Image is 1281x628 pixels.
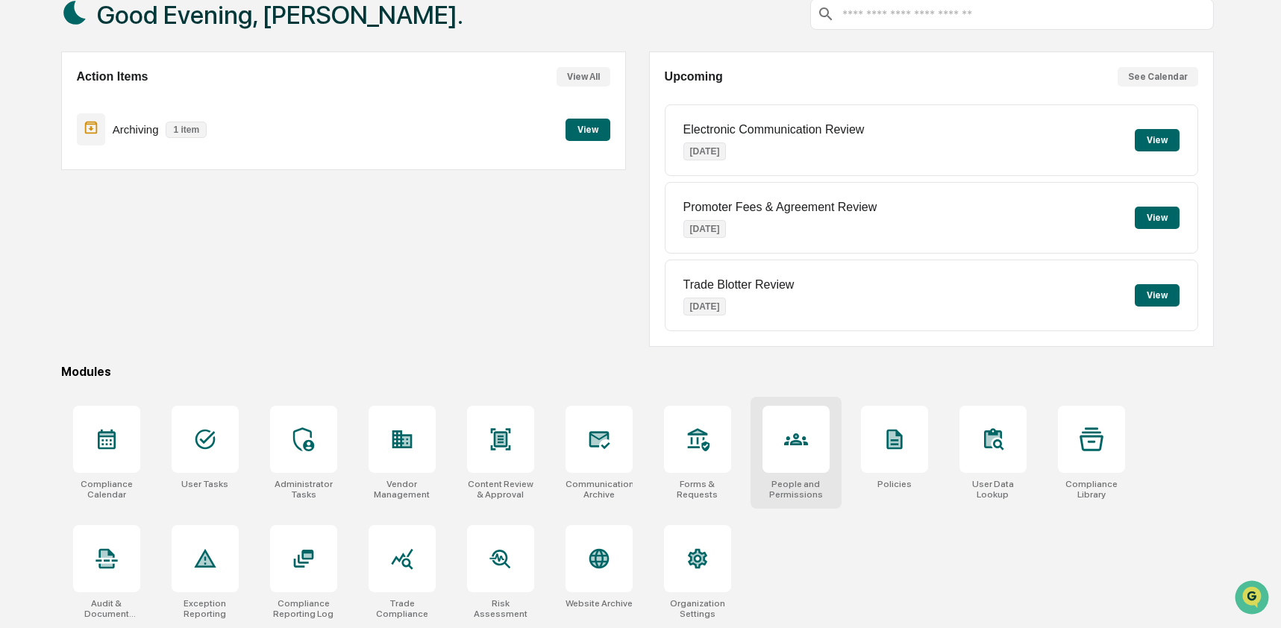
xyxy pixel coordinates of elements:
div: Modules [61,365,1214,379]
div: 🖐️ [15,189,27,201]
div: Policies [877,479,912,489]
button: See Calendar [1118,67,1198,87]
div: Risk Assessment [467,598,534,619]
p: Promoter Fees & Agreement Review [683,201,877,214]
p: Archiving [113,123,159,136]
span: Preclearance [30,188,96,203]
div: We're available if you need us! [51,129,189,141]
a: 🗄️Attestations [102,182,191,209]
button: View [1135,129,1180,151]
button: View [1135,207,1180,229]
a: Powered byPylon [105,252,181,264]
span: Pylon [148,253,181,264]
div: Communications Archive [566,479,633,500]
div: People and Permissions [762,479,830,500]
div: User Data Lookup [959,479,1027,500]
h2: Action Items [77,70,148,84]
button: View [566,119,610,141]
button: View [1135,284,1180,307]
div: Trade Compliance [369,598,436,619]
div: 🗄️ [108,189,120,201]
div: Compliance Calendar [73,479,140,500]
img: 1746055101610-c473b297-6a78-478c-a979-82029cc54cd1 [15,114,42,141]
p: Trade Blotter Review [683,278,795,292]
a: View [566,122,610,136]
span: Attestations [123,188,185,203]
div: Content Review & Approval [467,479,534,500]
div: Vendor Management [369,479,436,500]
a: 🖐️Preclearance [9,182,102,209]
div: Start new chat [51,114,245,129]
div: Exception Reporting [172,598,239,619]
a: 🔎Data Lookup [9,210,100,237]
span: Data Lookup [30,216,94,231]
div: Organization Settings [664,598,731,619]
div: 🔎 [15,218,27,230]
div: Compliance Library [1058,479,1125,500]
iframe: Open customer support [1233,579,1274,619]
div: Forms & Requests [664,479,731,500]
div: Administrator Tasks [270,479,337,500]
p: Electronic Communication Review [683,123,865,136]
button: Start new chat [254,119,272,136]
p: [DATE] [683,220,727,238]
p: 1 item [166,122,207,138]
p: How can we help? [15,31,272,55]
div: User Tasks [181,479,228,489]
p: [DATE] [683,142,727,160]
div: Audit & Document Logs [73,598,140,619]
div: Website Archive [566,598,633,609]
button: View All [557,67,610,87]
p: [DATE] [683,298,727,315]
h2: Upcoming [665,70,723,84]
div: Compliance Reporting Log [270,598,337,619]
